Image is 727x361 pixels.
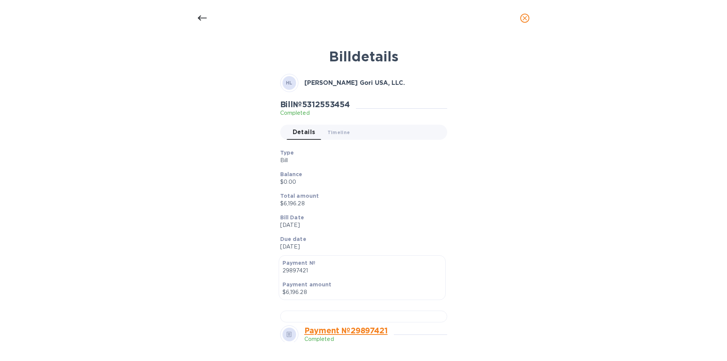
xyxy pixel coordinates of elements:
b: [PERSON_NAME] Gori USA, LLC. [304,79,405,86]
p: Bill [280,156,441,164]
span: Timeline [328,128,350,136]
b: Payment № [282,260,315,266]
b: Due date [280,236,306,242]
button: close [516,9,534,27]
b: Balance [280,171,303,177]
b: Total amount [280,193,319,199]
h2: Bill № 5312553454 [280,100,350,109]
p: Completed [280,109,350,117]
b: Payment amount [282,281,332,288]
p: $0.00 [280,178,441,186]
p: [DATE] [280,243,441,251]
b: Bill details [329,48,398,65]
b: HL [286,80,293,86]
b: Bill Date [280,214,304,220]
a: Payment № 29897421 [304,326,388,335]
span: Details [293,127,315,138]
p: 29897421 [282,267,442,275]
p: $6,196.28 [280,200,441,208]
p: Completed [304,335,388,343]
p: [DATE] [280,221,441,229]
p: $6,196.28 [282,288,442,296]
b: Type [280,150,294,156]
